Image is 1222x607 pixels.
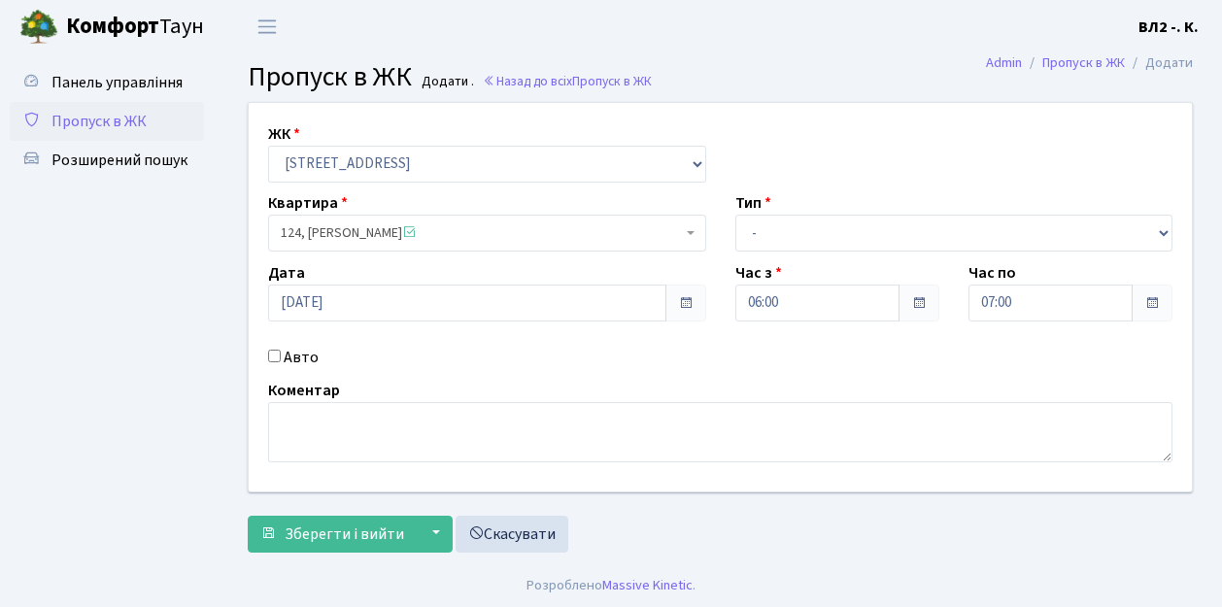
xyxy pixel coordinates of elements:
[268,261,305,285] label: Дата
[483,72,652,90] a: Назад до всіхПропуск в ЖК
[986,52,1022,73] a: Admin
[1138,16,1199,39] a: ВЛ2 -. К.
[66,11,159,42] b: Комфорт
[248,516,417,553] button: Зберегти і вийти
[735,261,782,285] label: Час з
[10,102,204,141] a: Пропуск в ЖК
[418,74,474,90] small: Додати .
[10,63,204,102] a: Панель управління
[51,72,183,93] span: Панель управління
[284,346,319,369] label: Авто
[572,72,652,90] span: Пропуск в ЖК
[268,379,340,402] label: Коментар
[248,57,412,96] span: Пропуск в ЖК
[268,215,706,252] span: 124, Денисенко Людмила Володимирівна <span class='la la-check-square text-success'></span>
[735,191,771,215] label: Тип
[968,261,1016,285] label: Час по
[19,8,58,47] img: logo.png
[243,11,291,43] button: Переключити навігацію
[1125,52,1193,74] li: Додати
[285,523,404,545] span: Зберегти і вийти
[10,141,204,180] a: Розширений пошук
[602,575,693,595] a: Massive Kinetic
[51,150,187,171] span: Розширений пошук
[66,11,204,44] span: Таун
[268,122,300,146] label: ЖК
[526,575,696,596] div: Розроблено .
[957,43,1222,84] nav: breadcrumb
[268,191,348,215] label: Квартира
[281,223,682,243] span: 124, Денисенко Людмила Володимирівна <span class='la la-check-square text-success'></span>
[456,516,568,553] a: Скасувати
[1042,52,1125,73] a: Пропуск в ЖК
[51,111,147,132] span: Пропуск в ЖК
[1138,17,1199,38] b: ВЛ2 -. К.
